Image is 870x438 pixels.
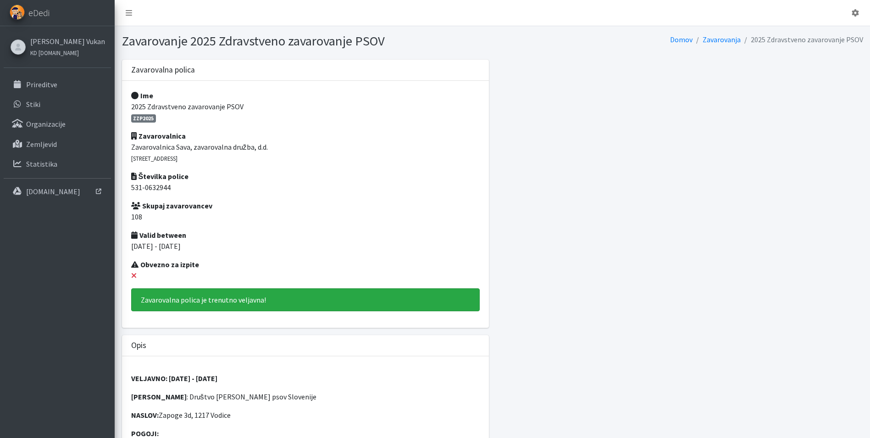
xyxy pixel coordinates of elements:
[28,6,50,20] span: eDedi
[4,75,111,94] a: Prireditve
[741,33,863,46] li: 2025 Zdravstveno zavarovanje PSOV
[26,80,57,89] p: Prireditve
[131,288,480,311] div: Zavarovalna polica je trenutno veljavna!
[30,47,105,58] a: KD [DOMAIN_NAME]
[131,374,217,383] strong: VELJAVNO: [DATE] - [DATE]
[131,141,480,163] p: Zavarovalnica Sava, zavarovalna družba, d.d.
[131,101,480,123] p: 2025 Zdravstveno zavarovanje PSOV
[131,114,156,123] span: ZZP2025
[26,100,40,109] p: Stiki
[131,392,187,401] strong: [PERSON_NAME]
[131,155,177,162] small: [STREET_ADDRESS]
[131,429,159,438] strong: POGOJI:
[4,182,111,201] a: [DOMAIN_NAME]
[131,260,199,269] strong: Obvezno za izpite
[10,5,25,20] img: eDedi
[131,182,480,193] p: 531-0632944
[4,95,111,113] a: Stiki
[131,230,186,240] strong: Valid between
[4,135,111,153] a: Zemljevid
[26,159,57,168] p: Statistika
[131,211,480,222] p: 108
[131,410,159,420] strong: NASLOV:
[703,35,741,44] a: Zavarovanja
[670,35,693,44] a: Domov
[131,65,195,75] h3: Zavarovalna polica
[131,391,480,402] p: : Društvo [PERSON_NAME] psov Slovenije
[131,91,153,100] strong: Ime
[30,36,105,47] a: [PERSON_NAME] Vukan
[131,131,186,140] strong: Zavarovalnica
[122,33,489,49] h1: Zavarovanje 2025 Zdravstveno zavarovanje PSOV
[4,155,111,173] a: Statistika
[4,115,111,133] a: Organizacije
[131,172,189,181] strong: Številka police
[131,410,480,421] p: Zapoge 3d, 1217 Vodice
[30,49,79,56] small: KD [DOMAIN_NAME]
[131,241,480,252] p: [DATE] - [DATE]
[26,187,80,196] p: [DOMAIN_NAME]
[26,119,66,129] p: Organizacije
[26,140,57,149] p: Zemljevid
[131,341,146,350] h3: Opis
[131,201,212,210] strong: Skupaj zavarovancev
